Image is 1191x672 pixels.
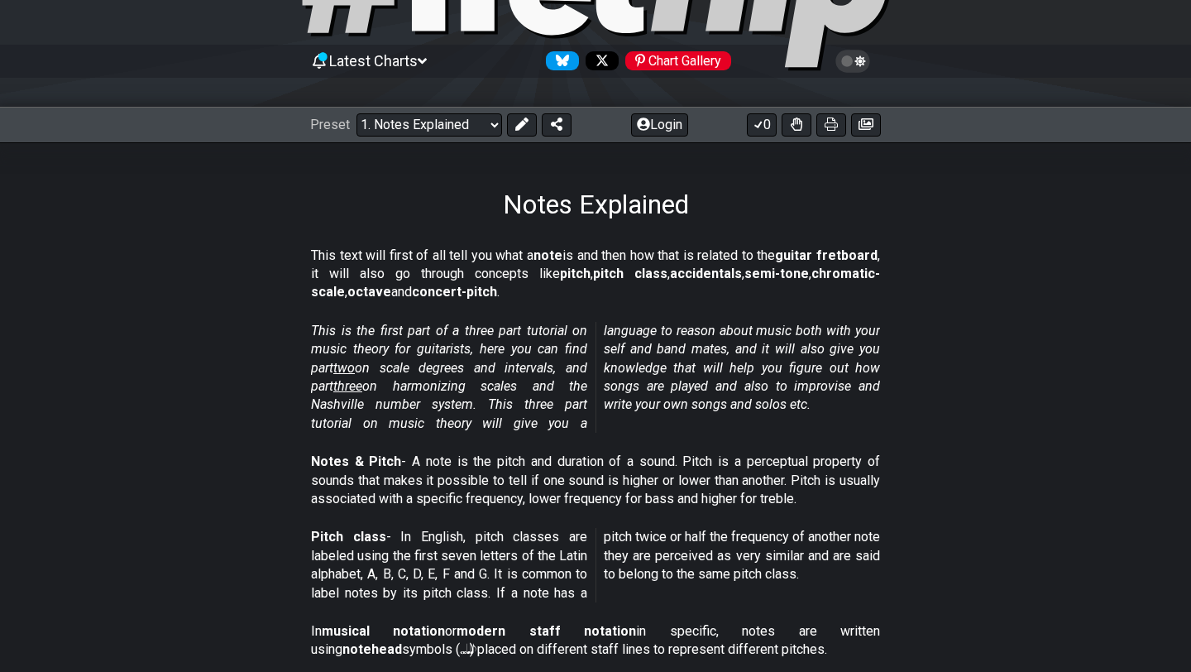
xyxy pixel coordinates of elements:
[322,623,445,639] strong: musical notation
[311,529,386,545] strong: Pitch class
[533,247,562,263] strong: note
[775,247,878,263] strong: guitar fretboard
[311,453,880,508] p: - A note is the pitch and duration of a sound. Pitch is a perceptual property of sounds that make...
[507,113,537,137] button: Edit Preset
[560,266,591,281] strong: pitch
[593,266,667,281] strong: pitch class
[579,51,619,70] a: Follow #fretflip at X
[670,266,742,281] strong: accidentals
[333,360,355,376] span: two
[333,378,362,394] span: three
[542,113,572,137] button: Share Preset
[625,51,731,70] div: Chart Gallery
[412,284,497,300] strong: concert-pitch
[310,117,350,132] span: Preset
[457,623,636,639] strong: modern staff notation
[329,52,418,70] span: Latest Charts
[311,323,880,431] em: This is the first part of a three part tutorial on music theory for guitarists, here you can find...
[631,113,688,137] button: Login
[356,113,502,137] select: Preset
[782,113,811,137] button: Toggle Dexterity for all fretkits
[311,622,880,660] p: In or in specific, notes are written using symbols (𝅝 𝅗𝅥 𝅘𝅥 𝅘𝅥𝅮) placed on different staff lines to r...
[311,528,880,602] p: - In English, pitch classes are labeled using the first seven letters of the Latin alphabet, A, B...
[539,51,579,70] a: Follow #fretflip at Bluesky
[503,189,689,220] h1: Notes Explained
[342,641,402,657] strong: notehead
[851,113,881,137] button: Create image
[747,113,777,137] button: 0
[844,54,863,69] span: Toggle light / dark theme
[619,51,731,70] a: #fretflip at Pinterest
[347,284,391,300] strong: octave
[744,266,809,281] strong: semi-tone
[311,454,401,469] strong: Notes & Pitch
[816,113,846,137] button: Print
[311,247,880,302] p: This text will first of all tell you what a is and then how that is related to the , it will also...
